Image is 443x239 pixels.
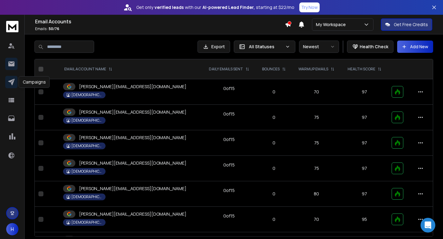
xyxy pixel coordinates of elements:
[381,18,432,31] button: Get Free Credits
[6,223,18,235] button: H
[49,26,59,31] span: 50 / 76
[341,105,388,130] td: 97
[298,67,328,72] p: WARMUP EMAILS
[223,162,235,168] div: 0 of 15
[260,89,288,95] p: 0
[260,114,288,120] p: 0
[198,41,230,53] button: Export
[299,41,339,53] button: Newest
[260,165,288,171] p: 0
[262,67,280,72] p: BOUNCES
[260,191,288,197] p: 0
[341,181,388,207] td: 97
[341,207,388,232] td: 95
[71,118,102,123] p: [DEMOGRAPHIC_DATA] <> Harsh SSA
[79,160,186,166] p: [PERSON_NAME][EMAIL_ADDRESS][DOMAIN_NAME]
[71,194,102,199] p: [DEMOGRAPHIC_DATA] <> Harsh SSA
[223,111,235,117] div: 0 of 15
[292,79,341,105] td: 70
[292,181,341,207] td: 80
[341,79,388,105] td: 97
[79,135,186,141] p: [PERSON_NAME][EMAIL_ADDRESS][DOMAIN_NAME]
[223,213,235,219] div: 0 of 15
[292,207,341,232] td: 70
[421,218,435,233] div: Open Intercom Messenger
[341,130,388,156] td: 97
[341,156,388,181] td: 97
[64,67,112,72] div: EMAIL ACCOUNT NAME
[397,41,433,53] button: Add New
[316,22,348,28] p: My Workspace
[35,26,285,31] p: Emails :
[79,84,186,90] p: [PERSON_NAME][EMAIL_ADDRESS][DOMAIN_NAME]
[299,2,320,12] button: Try Now
[71,220,102,225] p: [DEMOGRAPHIC_DATA] <> Harsh SSA
[202,4,255,10] strong: AI-powered Lead Finder,
[292,156,341,181] td: 75
[136,4,294,10] p: Get only with our starting at $22/mo
[6,21,18,32] img: logo
[79,186,186,192] p: [PERSON_NAME][EMAIL_ADDRESS][DOMAIN_NAME]
[260,216,288,222] p: 0
[79,109,186,115] p: [PERSON_NAME][EMAIL_ADDRESS][DOMAIN_NAME]
[71,169,102,174] p: [DEMOGRAPHIC_DATA] <> Harsh SSA
[154,4,184,10] strong: verified leads
[360,44,388,50] p: Health Check
[19,76,50,88] div: Campaigns
[348,67,375,72] p: HEALTH SCORE
[71,143,102,148] p: [DEMOGRAPHIC_DATA] <> Harsh SSA
[209,67,243,72] p: DAILY EMAILS SENT
[292,105,341,130] td: 75
[249,44,283,50] p: All Statuses
[223,187,235,194] div: 0 of 15
[260,140,288,146] p: 0
[394,22,428,28] p: Get Free Credits
[223,85,235,92] div: 0 of 15
[347,41,393,53] button: Health Check
[35,18,285,25] h1: Email Accounts
[301,4,318,10] p: Try Now
[292,130,341,156] td: 75
[79,211,186,217] p: [PERSON_NAME][EMAIL_ADDRESS][DOMAIN_NAME]
[71,92,102,97] p: [DEMOGRAPHIC_DATA] <> Harsh SSA
[223,136,235,143] div: 0 of 15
